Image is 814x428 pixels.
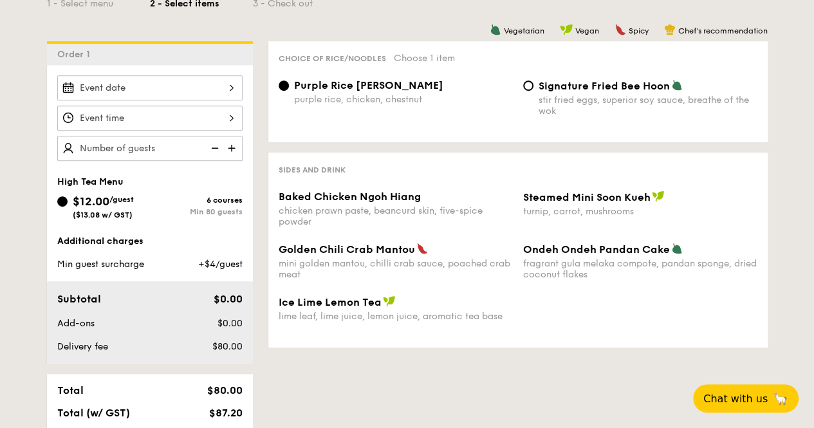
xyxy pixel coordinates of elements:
input: Event time [57,106,243,131]
span: Subtotal [57,293,101,305]
span: Spicy [629,26,649,35]
span: ($13.08 w/ GST) [73,210,133,219]
img: icon-vegan.f8ff3823.svg [560,24,573,35]
span: Choice of rice/noodles [279,54,386,63]
span: Delivery fee [57,341,108,352]
img: icon-vegan.f8ff3823.svg [652,191,665,202]
span: $0.00 [217,318,242,329]
input: Signature Fried Bee Hoonstir fried eggs, superior soy sauce, breathe of the wok [523,80,533,91]
span: $80.00 [212,341,242,352]
span: Chat with us [703,393,768,405]
div: chicken prawn paste, beancurd skin, five-spice powder [279,205,513,227]
span: Vegetarian [504,26,544,35]
div: purple rice, chicken, chestnut [294,94,513,105]
img: icon-vegetarian.fe4039eb.svg [490,24,501,35]
span: $12.00 [73,194,109,209]
span: Chef's recommendation [678,26,768,35]
input: Purple Rice [PERSON_NAME]purple rice, chicken, chestnut [279,80,289,91]
div: turnip, carrot, mushrooms [523,206,757,217]
span: Ondeh Ondeh Pandan Cake [523,243,670,256]
span: Min guest surcharge [57,259,144,270]
div: 6 courses [150,196,243,205]
div: Additional charges [57,235,243,248]
div: lime leaf, lime juice, lemon juice, aromatic tea base [279,311,513,322]
span: $0.00 [213,293,242,305]
span: Baked Chicken Ngoh Hiang [279,191,421,203]
input: Number of guests [57,136,243,161]
span: High Tea Menu [57,176,124,187]
img: icon-chef-hat.a58ddaea.svg [664,24,676,35]
img: icon-spicy.37a8142b.svg [615,24,626,35]
span: Order 1 [57,49,95,60]
span: Steamed Mini Soon Kueh [523,191,651,203]
img: icon-vegetarian.fe4039eb.svg [671,79,683,91]
img: icon-spicy.37a8142b.svg [416,243,428,254]
img: icon-vegetarian.fe4039eb.svg [671,243,683,254]
span: +$4/guest [198,259,242,270]
span: Vegan [575,26,599,35]
span: /guest [109,195,134,204]
span: Sides and Drink [279,165,346,174]
span: Total (w/ GST) [57,407,130,419]
span: Purple Rice [PERSON_NAME] [294,79,443,91]
span: Signature Fried Bee Hoon [539,80,670,92]
span: $87.20 [208,407,242,419]
button: Chat with us🦙 [693,384,799,413]
span: 🦙 [773,391,788,406]
span: Golden Chili Crab Mantou [279,243,415,256]
span: $80.00 [207,384,242,396]
input: Event date [57,75,243,100]
div: stir fried eggs, superior soy sauce, breathe of the wok [539,95,757,116]
img: icon-add.58712e84.svg [223,136,243,160]
div: mini golden mantou, chilli crab sauce, poached crab meat [279,258,513,280]
div: fragrant gula melaka compote, pandan sponge, dried coconut flakes [523,258,757,280]
div: Min 80 guests [150,207,243,216]
span: Add-ons [57,318,95,329]
span: Ice Lime Lemon Tea [279,296,382,308]
span: Choose 1 item [394,53,455,64]
img: icon-vegan.f8ff3823.svg [383,295,396,307]
input: $12.00/guest($13.08 w/ GST)6 coursesMin 80 guests [57,196,68,207]
img: icon-reduce.1d2dbef1.svg [204,136,223,160]
span: Total [57,384,84,396]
